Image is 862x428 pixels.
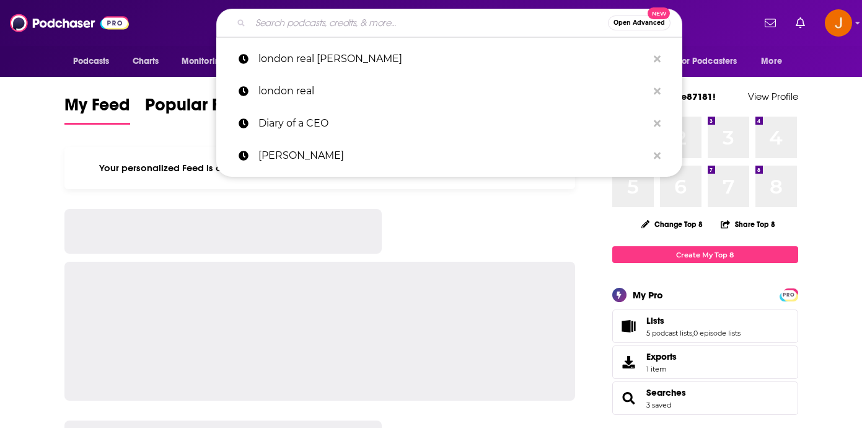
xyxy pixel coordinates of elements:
[825,9,852,37] span: Logged in as justine87181
[612,346,798,379] a: Exports
[258,140,648,172] p: fearne cotton
[678,53,737,70] span: For Podcasters
[250,13,608,33] input: Search podcasts, credits, & more...
[752,50,798,73] button: open menu
[761,53,782,70] span: More
[608,16,671,30] button: Open AdvancedNew
[748,91,798,102] a: View Profile
[646,401,671,409] a: 3 saved
[646,329,692,337] a: 5 podcast lists
[216,9,682,37] div: Search podcasts, credits, & more...
[612,381,798,415] span: Searches
[646,351,677,362] span: Exports
[617,354,641,371] span: Exports
[646,365,677,373] span: 1 item
[145,94,250,125] a: Popular Feed
[258,43,648,75] p: london real brian rose
[258,107,648,140] p: Diary of a CEO
[781,290,796,300] span: PRO
[10,11,129,35] img: Podchaser - Follow, Share and Rate Podcasts
[125,50,167,73] a: Charts
[612,310,798,343] span: Lists
[720,212,776,236] button: Share Top 8
[617,318,641,335] a: Lists
[617,390,641,407] a: Searches
[64,94,130,125] a: My Feed
[760,12,781,33] a: Show notifications dropdown
[216,43,682,75] a: london real [PERSON_NAME]
[692,329,693,337] span: ,
[693,329,741,337] a: 0 episode lists
[216,75,682,107] a: london real
[634,216,711,232] button: Change Top 8
[216,107,682,140] a: Diary of a CEO
[825,9,852,37] button: Show profile menu
[633,289,663,301] div: My Pro
[145,94,250,123] span: Popular Feed
[614,20,665,26] span: Open Advanced
[173,50,242,73] button: open menu
[670,50,755,73] button: open menu
[646,315,664,326] span: Lists
[182,53,226,70] span: Monitoring
[781,290,796,299] a: PRO
[825,9,852,37] img: User Profile
[133,53,159,70] span: Charts
[216,140,682,172] a: [PERSON_NAME]
[646,387,686,398] a: Searches
[258,75,648,107] p: london real
[64,50,126,73] button: open menu
[64,147,576,189] div: Your personalized Feed is curated based on the Podcasts, Creators, Users, and Lists that you Follow.
[648,7,670,19] span: New
[64,94,130,123] span: My Feed
[646,315,741,326] a: Lists
[791,12,810,33] a: Show notifications dropdown
[612,246,798,263] a: Create My Top 8
[73,53,110,70] span: Podcasts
